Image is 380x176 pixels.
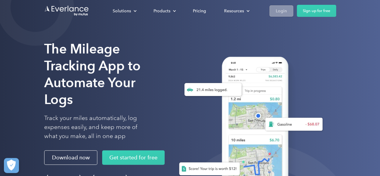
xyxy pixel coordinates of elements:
a: Pricing [187,6,212,16]
div: Products [147,6,181,16]
a: Download now [44,150,97,165]
a: Login [269,5,293,17]
div: Login [276,7,287,15]
div: Solutions [113,7,131,15]
a: Get started for free [102,150,165,165]
a: Go to homepage [44,5,89,17]
button: Cookies Settings [4,158,19,173]
a: Sign up for free [297,5,336,17]
strong: The Mileage Tracking App to Automate Your Logs [44,41,141,107]
div: Products [154,7,170,15]
div: Pricing [193,7,206,15]
div: Solutions [107,6,141,16]
p: Track your miles automatically, log expenses easily, and keep more of what you make, all in one app [44,114,151,141]
div: Resources [218,6,254,16]
div: Resources [224,7,244,15]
